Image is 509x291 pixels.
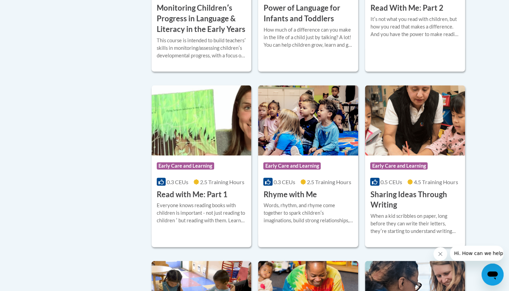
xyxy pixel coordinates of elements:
[274,178,295,185] span: 0.3 CEUs
[450,246,504,261] iframe: Message from company
[157,201,246,224] div: Everyone knows reading books with children is important - not just reading to children ʹ but read...
[258,85,358,155] img: Course Logo
[370,15,460,38] div: Itʹs not what you read with children, but how you read that makes a difference. And you have the ...
[380,178,402,185] span: 0.5 CEUs
[307,178,351,185] span: 2.5 Training Hours
[263,26,353,49] div: How much of a difference can you make in the life of a child just by talking? A lot! You can help...
[152,85,252,155] img: Course Logo
[200,178,244,185] span: 2.5 Training Hours
[263,3,353,24] h3: Power of Language for Infants and Toddlers
[157,3,246,34] h3: Monitoring Childrenʹs Progress in Language & Literacy in the Early Years
[365,85,465,155] img: Course Logo
[263,189,317,200] h3: Rhyme with Me
[258,85,358,247] a: Course LogoEarly Care and Learning0.3 CEUs2.5 Training Hours Rhyme with MeWords, rhythm, and rhym...
[157,37,246,59] div: This course is intended to build teachersʹ skills in monitoring/assessing childrenʹs developmenta...
[263,201,353,224] div: Words, rhythm, and rhyme come together to spark childrenʹs imaginations, build strong relationshi...
[167,178,188,185] span: 0.3 CEUs
[482,264,504,286] iframe: Button to launch messaging window
[370,162,428,169] span: Early Care and Learning
[370,212,460,235] div: When a kid scribbles on paper, long before they can write their letters, theyʹre starting to unde...
[414,178,458,185] span: 4.5 Training Hours
[370,189,460,210] h3: Sharing Ideas Through Writing
[152,85,252,247] a: Course LogoEarly Care and Learning0.3 CEUs2.5 Training Hours Read with Me: Part 1Everyone knows r...
[263,162,321,169] span: Early Care and Learning
[370,3,443,13] h3: Read With Me: Part 2
[4,5,56,10] span: Hi. How can we help?
[433,247,447,261] iframe: Close message
[365,85,465,247] a: Course LogoEarly Care and Learning0.5 CEUs4.5 Training Hours Sharing Ideas Through WritingWhen a ...
[157,189,228,200] h3: Read with Me: Part 1
[157,162,214,169] span: Early Care and Learning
